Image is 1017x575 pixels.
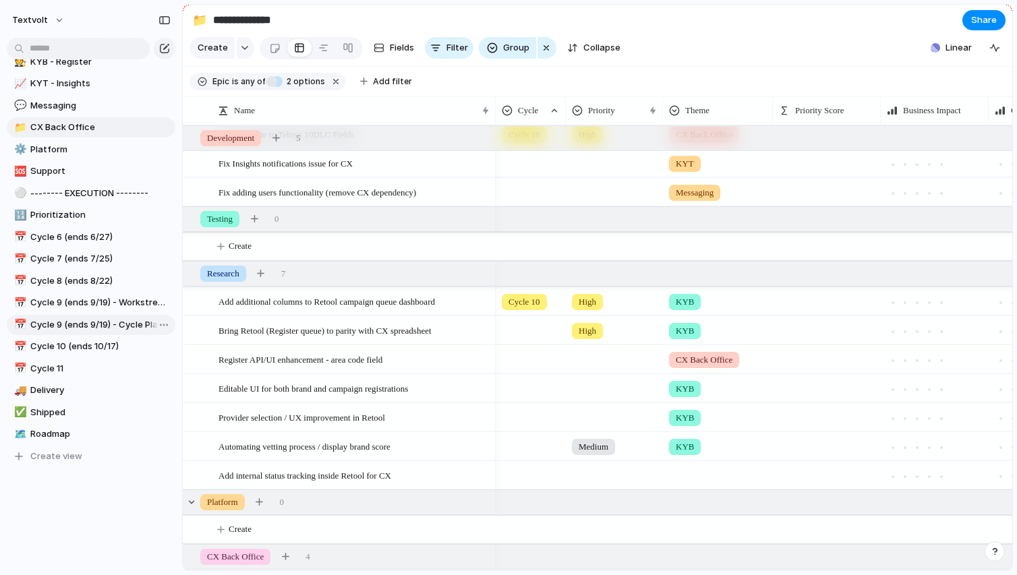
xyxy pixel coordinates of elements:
div: 📅Cycle 9 (ends 9/19) - Cycle Planning [7,315,175,335]
div: 🆘 [14,164,24,179]
div: 💬 [14,98,24,113]
div: 📅Cycle 6 (ends 6/27) [7,227,175,247]
span: High [579,295,596,309]
span: Add additional columns to Retool campaign queue dashboard [219,293,435,309]
span: Messaging [30,99,171,113]
span: textvolt [12,13,48,27]
span: Medium [579,440,608,454]
span: Filter [446,41,468,55]
div: 🔢 [14,208,24,223]
button: Create view [7,446,175,466]
span: Fix adding users functionality (remove CX dependency) [219,184,416,200]
a: ⚙️Platform [7,140,175,160]
span: Group [503,41,529,55]
span: Shipped [30,406,171,419]
div: 🗺️ [14,427,24,442]
button: textvolt [6,9,71,31]
button: Filter [425,37,473,59]
span: Business Impact [903,104,961,117]
a: ✅Shipped [7,402,175,423]
div: ⚪-------- EXECUTION -------- [7,183,175,204]
span: KYB [676,324,694,338]
div: 📅 [14,273,24,289]
button: 🆘 [12,164,26,178]
a: 🔢Prioritization [7,205,175,225]
button: 📅 [12,340,26,353]
button: 📅 [12,252,26,266]
a: 🧑‍⚖️KYB - Register [7,52,175,72]
button: Share [962,10,1006,30]
span: Development [207,131,254,145]
button: Fields [368,37,419,59]
span: Register API/UI enhancement - area code field [219,351,382,367]
div: 📅 [14,251,24,267]
span: Roadmap [30,427,171,441]
span: Platform [207,495,238,509]
div: 📅Cycle 9 (ends 9/19) - Workstreams [7,293,175,313]
a: 🚚Delivery [7,380,175,400]
span: Create view [30,450,82,463]
button: 📁 [189,9,210,31]
button: isany of [229,74,268,89]
a: 🗺️Roadmap [7,424,175,444]
div: 📅 [14,339,24,355]
span: Automating vetting process / display brand score [219,438,390,454]
span: KYB [676,440,694,454]
button: 📅 [12,318,26,332]
span: KYB [676,411,694,425]
span: Cycle 10 [508,295,540,309]
button: Linear [925,38,977,58]
a: 📅Cycle 7 (ends 7/25) [7,249,175,269]
span: -------- EXECUTION -------- [30,187,171,200]
div: 📁 [14,120,24,135]
button: 📈 [12,77,26,90]
div: 🆘Support [7,161,175,181]
span: Editable UI for both brand and campaign registrations [219,380,408,396]
span: Cycle 11 [30,362,171,375]
span: any of [239,75,265,88]
span: Cycle 9 (ends 9/19) - Cycle Planning [30,318,171,332]
div: 📁 [192,11,207,29]
span: options [283,75,325,88]
span: CX Back Office [207,550,264,564]
span: KYB - Register [30,55,171,69]
div: ✅ [14,404,24,420]
button: 💬 [12,99,26,113]
span: Priority Score [795,104,844,117]
button: 🗺️ [12,427,26,441]
span: Name [234,104,255,117]
a: 📅Cycle 11 [7,359,175,379]
div: ⚪ [14,185,24,201]
button: ⚪ [12,187,26,200]
span: Cycle 6 (ends 6/27) [30,231,171,244]
button: 🧑‍⚖️ [12,55,26,69]
span: Share [971,13,997,27]
span: Create [229,239,252,253]
span: Research [207,267,239,280]
div: 📅 [14,361,24,376]
a: 📁CX Back Office [7,117,175,138]
span: Create [229,522,252,536]
button: 2 options [266,74,328,89]
span: Add filter [373,75,412,88]
span: Theme [685,104,709,117]
a: 📅Cycle 10 (ends 10/17) [7,336,175,357]
div: 🚚 [14,383,24,398]
span: KYT [676,157,694,171]
span: Delivery [30,384,171,397]
div: 💬Messaging [7,96,175,116]
span: Prioritization [30,208,171,222]
span: CX Back Office [676,353,732,367]
span: Platform [30,143,171,156]
span: Linear [946,41,972,55]
span: Collapse [583,41,620,55]
span: 7 [281,267,286,280]
span: 0 [280,495,285,509]
div: 📈 [14,76,24,92]
span: 5 [296,131,301,145]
